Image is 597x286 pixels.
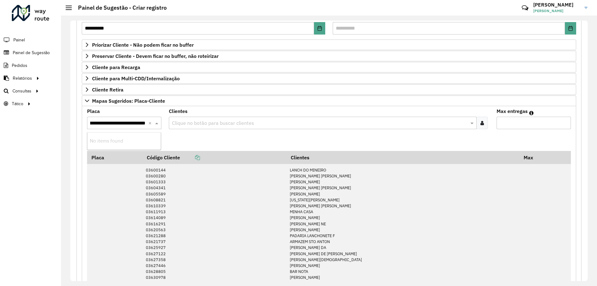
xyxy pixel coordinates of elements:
a: Contato Rápido [518,1,532,15]
span: Painel de Sugestão [13,49,50,56]
span: Clear all [148,119,154,127]
span: Priorizar Cliente - Não podem ficar no buffer [92,42,194,47]
span: [PERSON_NAME] [533,8,580,14]
em: Máximo de clientes que serão colocados na mesma rota com os clientes informados [529,110,534,115]
span: Consultas [12,88,31,94]
span: Cliente para Multi-CDD/Internalização [92,76,180,81]
th: Código Cliente [143,151,287,164]
a: Copiar [180,154,200,161]
th: Placa [87,151,143,164]
span: Cliente Retira [92,87,123,92]
a: Cliente para Multi-CDD/Internalização [82,73,576,84]
a: Cliente para Recarga [82,62,576,73]
span: Tático [12,101,23,107]
span: Preservar Cliente - Devem ficar no buffer, não roteirizar [92,54,219,59]
span: Pedidos [12,62,27,69]
span: Painel [13,37,25,43]
span: Mapas Sugeridos: Placa-Cliente [92,98,165,103]
a: Mapas Sugeridos: Placa-Cliente [82,96,576,106]
th: Clientes [286,151,519,164]
label: Clientes [169,107,187,115]
a: Cliente Retira [82,84,576,95]
span: Relatórios [13,75,32,82]
label: Placa [87,107,100,115]
span: Cliente para Recarga [92,65,140,70]
a: Priorizar Cliente - Não podem ficar no buffer [82,40,576,50]
button: Choose Date [314,22,325,35]
label: Max entregas [497,107,528,115]
h2: Painel de Sugestão - Criar registro [72,4,167,11]
a: Preservar Cliente - Devem ficar no buffer, não roteirizar [82,51,576,61]
h3: [PERSON_NAME] [533,2,580,8]
button: Choose Date [565,22,576,35]
ng-dropdown-panel: Options list [87,132,161,150]
th: Max [520,151,544,164]
div: No items found [87,136,161,146]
